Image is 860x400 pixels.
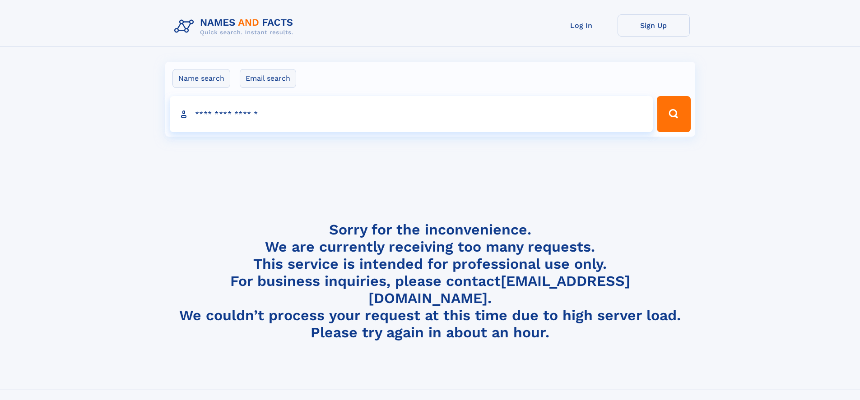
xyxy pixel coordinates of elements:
[545,14,618,37] a: Log In
[172,69,230,88] label: Name search
[171,221,690,341] h4: Sorry for the inconvenience. We are currently receiving too many requests. This service is intend...
[368,272,630,307] a: [EMAIL_ADDRESS][DOMAIN_NAME]
[170,96,653,132] input: search input
[618,14,690,37] a: Sign Up
[171,14,301,39] img: Logo Names and Facts
[240,69,296,88] label: Email search
[657,96,690,132] button: Search Button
